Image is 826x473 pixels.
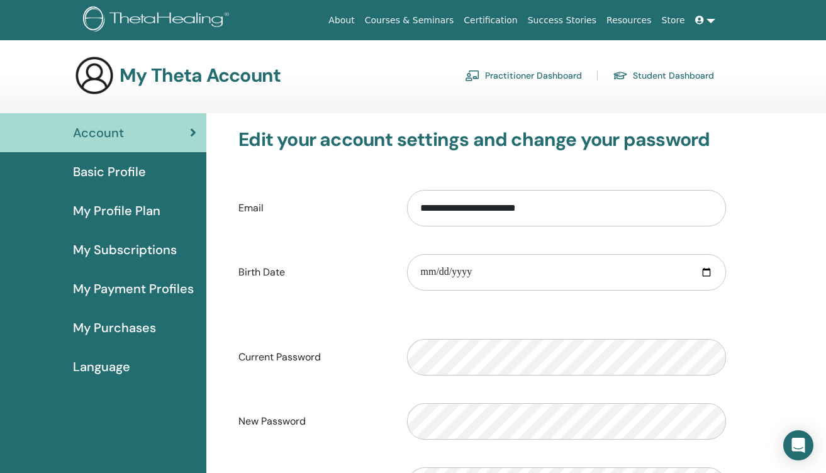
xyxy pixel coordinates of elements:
a: Store [657,9,690,32]
span: My Purchases [73,318,156,337]
a: Resources [601,9,657,32]
span: Language [73,357,130,376]
img: chalkboard-teacher.svg [465,70,480,81]
a: About [323,9,359,32]
h3: Edit your account settings and change your password [238,128,726,151]
span: My Payment Profiles [73,279,194,298]
a: Practitioner Dashboard [465,65,582,86]
span: Basic Profile [73,162,146,181]
label: Email [229,196,398,220]
a: Courses & Seminars [360,9,459,32]
label: Current Password [229,345,398,369]
h3: My Theta Account [120,64,281,87]
label: New Password [229,409,398,433]
img: graduation-cap.svg [613,70,628,81]
div: Open Intercom Messenger [783,430,813,460]
a: Success Stories [523,9,601,32]
img: generic-user-icon.jpg [74,55,114,96]
span: My Profile Plan [73,201,160,220]
img: logo.png [83,6,233,35]
span: Account [73,123,124,142]
a: Student Dashboard [613,65,714,86]
a: Certification [459,9,522,32]
label: Birth Date [229,260,398,284]
span: My Subscriptions [73,240,177,259]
